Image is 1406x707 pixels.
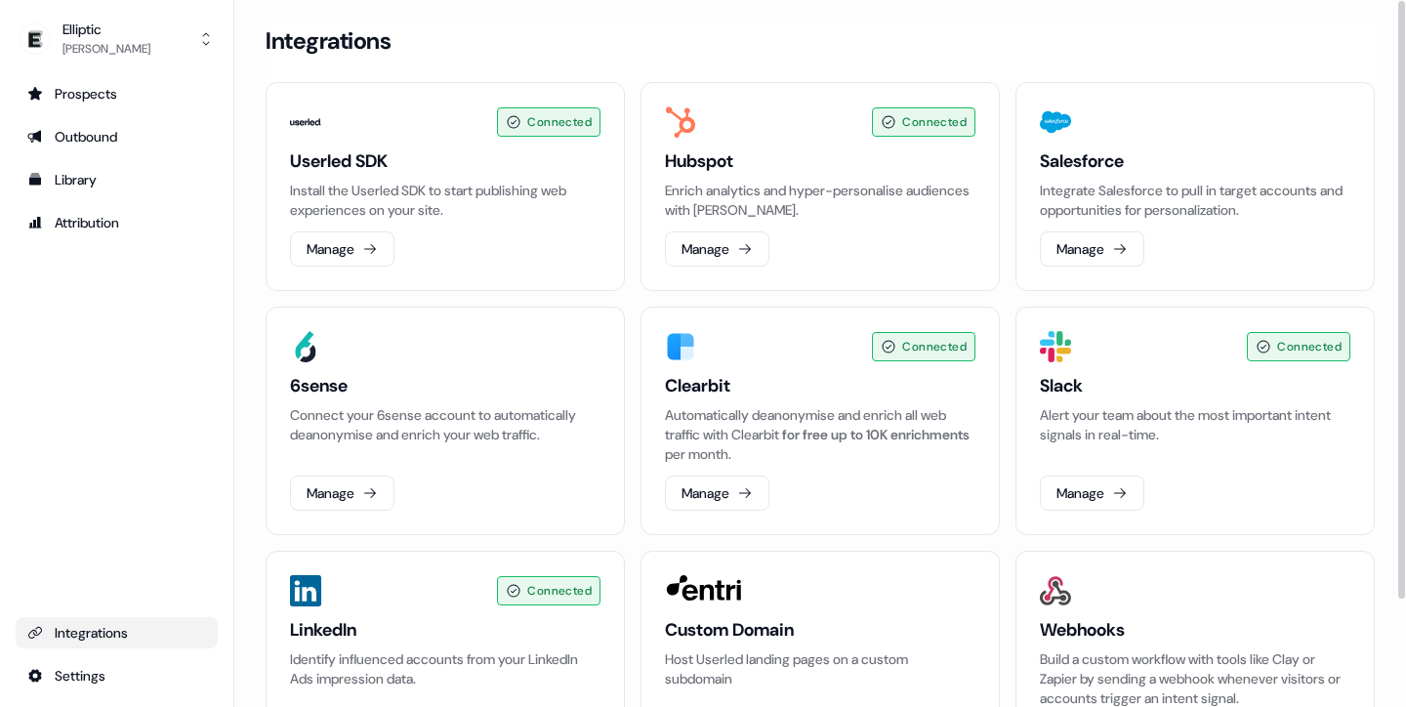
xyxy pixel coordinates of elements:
p: Identify influenced accounts from your LinkedIn Ads impression data. [290,649,600,688]
span: for free up to 10K enrichments [782,426,970,443]
h3: Slack [1040,374,1350,397]
div: Outbound [27,127,206,146]
a: Go to outbound experience [16,121,218,152]
button: Manage [1040,231,1144,267]
a: Go to attribution [16,207,218,238]
div: Automatically deanonymise and enrich all web traffic with Clearbit per month. [665,405,975,464]
span: Connected [1277,337,1342,356]
span: Connected [902,337,967,356]
button: Manage [290,231,394,267]
button: Elliptic[PERSON_NAME] [16,16,218,62]
p: Host Userled landing pages on a custom subdomain [665,649,975,688]
h3: Integrations [266,26,391,56]
p: Alert your team about the most important intent signals in real-time. [1040,405,1350,444]
div: Settings [27,666,206,686]
p: Install the Userled SDK to start publishing web experiences on your site. [290,181,600,220]
div: Elliptic [62,20,150,39]
div: Library [27,170,206,189]
div: Attribution [27,213,206,232]
p: Integrate Salesforce to pull in target accounts and opportunities for personalization. [1040,181,1350,220]
button: Manage [665,476,769,511]
div: Prospects [27,84,206,104]
a: Go to prospects [16,78,218,109]
h3: Hubspot [665,149,975,173]
span: Connected [902,112,967,132]
div: [PERSON_NAME] [62,39,150,59]
h3: Userled SDK [290,149,600,173]
h3: 6sense [290,374,600,397]
p: Enrich analytics and hyper-personalise audiences with [PERSON_NAME]. [665,181,975,220]
a: Go to integrations [16,617,218,648]
a: Go to templates [16,164,218,195]
button: Manage [1040,476,1144,511]
h3: Custom Domain [665,618,975,642]
button: Manage [665,231,769,267]
span: Connected [527,581,592,601]
h3: Salesforce [1040,149,1350,173]
div: Integrations [27,623,206,643]
span: Connected [527,112,592,132]
button: Manage [290,476,394,511]
h3: LinkedIn [290,618,600,642]
a: Go to integrations [16,660,218,691]
h3: Clearbit [665,374,975,397]
p: Connect your 6sense account to automatically deanonymise and enrich your web traffic. [290,405,600,444]
h3: Webhooks [1040,618,1350,642]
